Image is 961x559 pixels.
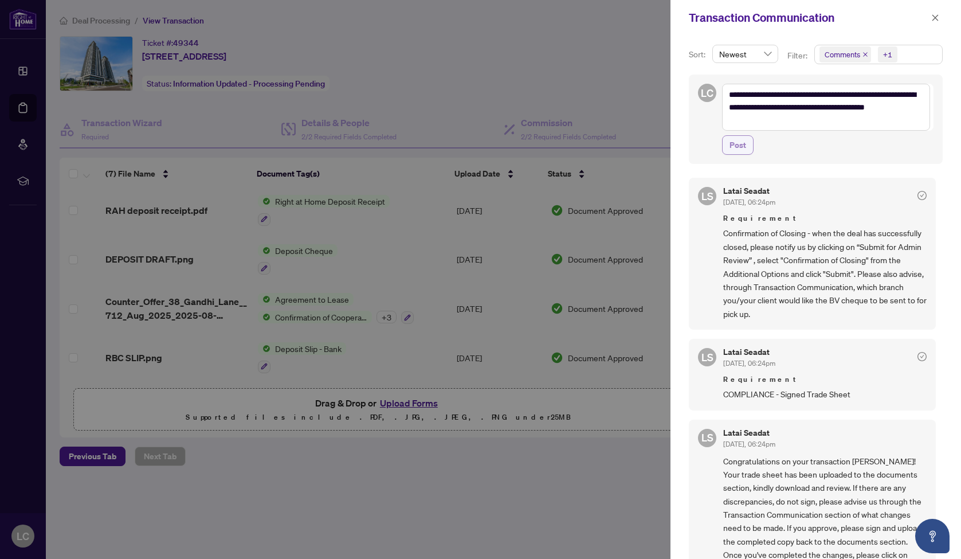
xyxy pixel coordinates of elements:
button: Open asap [915,519,950,553]
h5: Latai Seadat [723,187,775,195]
span: Requirement [723,374,927,385]
span: LS [701,349,713,365]
button: Post [722,135,754,155]
span: COMPLIANCE - Signed Trade Sheet [723,388,927,401]
span: [DATE], 06:24pm [723,198,775,206]
p: Sort: [689,48,708,61]
span: Post [729,136,746,154]
span: [DATE], 06:24pm [723,440,775,448]
span: LS [701,188,713,204]
div: Transaction Communication [689,9,928,26]
div: +1 [883,49,892,60]
span: LS [701,429,713,445]
span: check-circle [917,191,927,200]
p: Filter: [787,49,809,62]
span: close [931,14,939,22]
span: LC [701,85,713,101]
span: Confirmation of Closing - when the deal has successfully closed, please notify us by clicking on ... [723,226,927,320]
span: close [862,52,868,57]
h5: Latai Seadat [723,429,775,437]
span: Comments [825,49,860,60]
span: Requirement [723,213,927,224]
h5: Latai Seadat [723,348,775,356]
span: [DATE], 06:24pm [723,359,775,368]
span: Comments [819,46,871,62]
span: Newest [719,45,771,62]
span: check-circle [917,352,927,361]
